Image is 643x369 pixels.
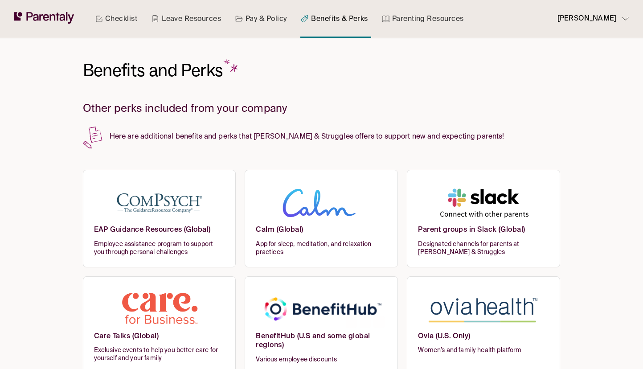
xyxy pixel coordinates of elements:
[83,126,102,149] img: Paper and pencil svg - benefits and perks
[83,126,561,143] p: Here are additional benefits and perks that [PERSON_NAME] & Struggles offers to support new and e...
[94,346,225,362] span: Exclusive events to help you better care for yourself and your family
[181,59,241,81] span: Perks
[418,240,549,256] span: Designated channels for parents at [PERSON_NAME] & Struggles
[245,170,398,267] a: Calm (Global)App for sleep, meditation, and relaxation practices
[83,60,241,82] h1: Benefits and
[407,170,560,267] a: Parent groups in Slack (Global)Designated channels for parents at [PERSON_NAME] & Struggles
[94,225,225,240] h6: EAP Guidance Resources (Global)
[418,346,549,354] span: Women’s and family health platform
[256,225,387,240] h6: Calm (Global)
[83,170,236,267] a: EAP Guidance Resources (Global)Employee assistance program to support you through personal challe...
[83,103,561,115] h2: Other perks included from your company
[256,332,387,356] h6: BenefitHub (U.S and some global regions)
[557,13,616,25] p: [PERSON_NAME]
[94,240,225,256] span: Employee assistance program to support you through personal challenges
[418,332,549,347] h6: Ovia (U.S. Only)
[256,356,387,364] span: Various employee discounts
[94,332,225,347] h6: Care Talks (Global)
[418,225,549,240] h6: Parent groups in Slack (Global)
[256,240,387,256] span: App for sleep, meditation, and relaxation practices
